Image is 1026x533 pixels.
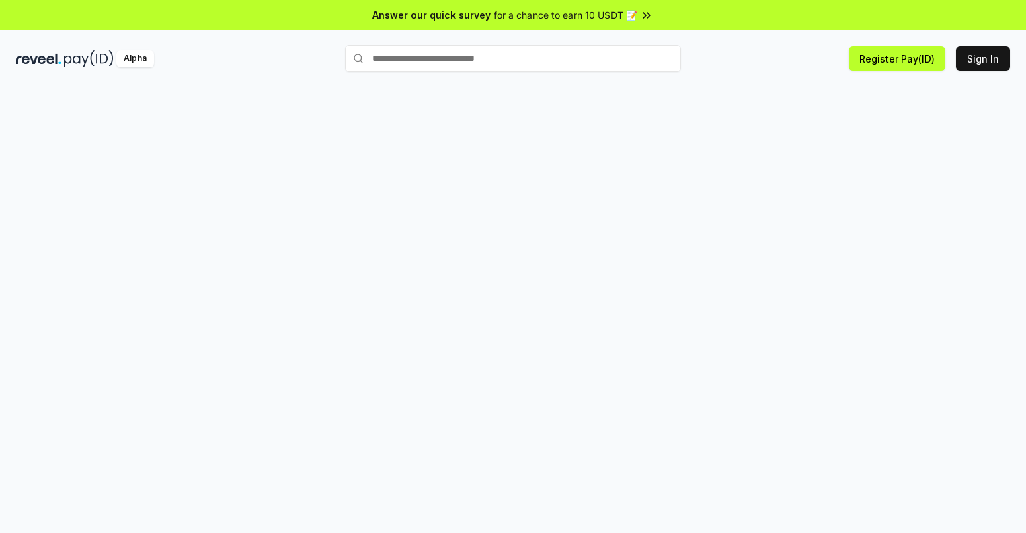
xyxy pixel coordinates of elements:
[64,50,114,67] img: pay_id
[849,46,945,71] button: Register Pay(ID)
[116,50,154,67] div: Alpha
[372,8,491,22] span: Answer our quick survey
[16,50,61,67] img: reveel_dark
[494,8,637,22] span: for a chance to earn 10 USDT 📝
[956,46,1010,71] button: Sign In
